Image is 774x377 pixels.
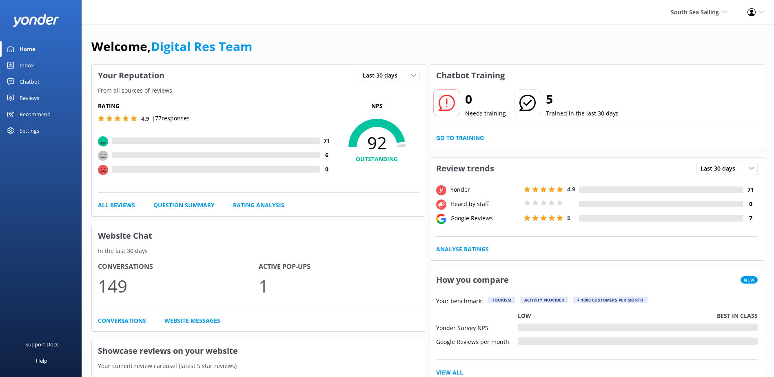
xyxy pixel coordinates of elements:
div: Help [36,353,47,369]
p: 149 [98,272,259,299]
p: Best in class [717,311,758,320]
div: Settings [20,122,39,139]
div: Yonder Survey NPS [436,324,518,331]
div: Support Docs [25,336,58,353]
a: Go to Training [436,133,484,142]
div: Recommend [20,106,51,122]
h5: Rating [98,102,334,111]
p: Low [518,311,531,320]
h4: 6 [320,151,334,160]
h1: Welcome, [91,37,252,56]
a: View All [436,368,463,377]
span: 92 [334,133,420,153]
a: All Reviews [98,201,135,210]
span: Last 30 days [363,71,402,80]
h3: Chatbot Training [430,65,511,86]
h3: Review trends [430,158,500,179]
div: Google Reviews per month [436,337,518,345]
span: 4.9 [567,185,575,193]
span: 4.9 [141,115,149,122]
a: Website Messages [164,316,220,325]
h3: Showcase reviews on your website [92,340,426,361]
p: 1 [259,272,419,299]
div: Google Reviews [448,214,522,223]
span: 5 [567,214,570,222]
h2: 0 [465,89,506,109]
h3: Your Reputation [92,65,171,86]
div: Heard by staff [448,200,522,208]
p: Your benchmark: [436,297,483,306]
span: New [741,276,758,284]
h4: 71 [743,185,758,194]
h4: 0 [320,165,334,174]
p: In the last 30 days [92,246,426,255]
p: NPS [334,102,420,111]
div: Reviews [20,90,39,106]
a: Rating Analysis [233,201,284,210]
div: Activity Provider [520,297,568,303]
span: South Sea Sailing [671,8,719,16]
a: Digital Res Team [151,38,252,55]
a: Question Summary [153,201,215,210]
h4: OUTSTANDING [334,155,420,164]
p: From all sources of reviews [92,86,426,95]
div: Inbox [20,57,34,73]
a: Analyse Ratings [436,245,489,254]
h4: Conversations [98,262,259,272]
img: yonder-white-logo.png [12,14,59,27]
div: Tourism [488,297,515,303]
h4: Active Pop-ups [259,262,419,272]
h4: 7 [743,214,758,223]
p: Trained in the last 30 days [546,109,619,118]
span: Last 30 days [701,164,740,173]
div: > 1000 customers per month [573,297,648,303]
p: | 77 responses [152,114,190,123]
div: Yonder [448,185,522,194]
h3: Website Chat [92,225,426,246]
p: Your current review carousel (latest 5 star reviews) [92,361,426,370]
p: Needs training [465,109,506,118]
div: Chatbot [20,73,40,90]
h4: 0 [743,200,758,208]
a: Conversations [98,316,146,325]
div: Home [20,41,35,57]
h4: 71 [320,136,334,145]
h3: How you compare [430,269,515,291]
h2: 5 [546,89,619,109]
